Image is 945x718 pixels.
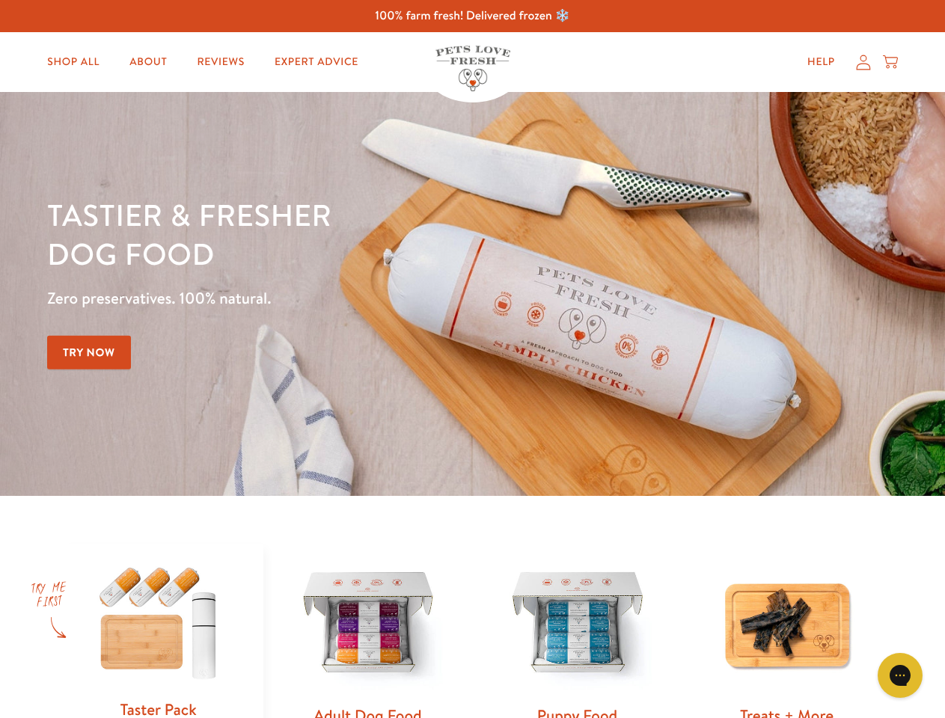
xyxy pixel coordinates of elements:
[185,47,256,77] a: Reviews
[47,285,614,312] p: Zero preservatives. 100% natural.
[35,47,111,77] a: Shop All
[795,47,847,77] a: Help
[117,47,179,77] a: About
[263,47,370,77] a: Expert Advice
[47,195,614,273] h1: Tastier & fresher dog food
[47,336,131,369] a: Try Now
[870,648,930,703] iframe: Gorgias live chat messenger
[435,46,510,91] img: Pets Love Fresh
